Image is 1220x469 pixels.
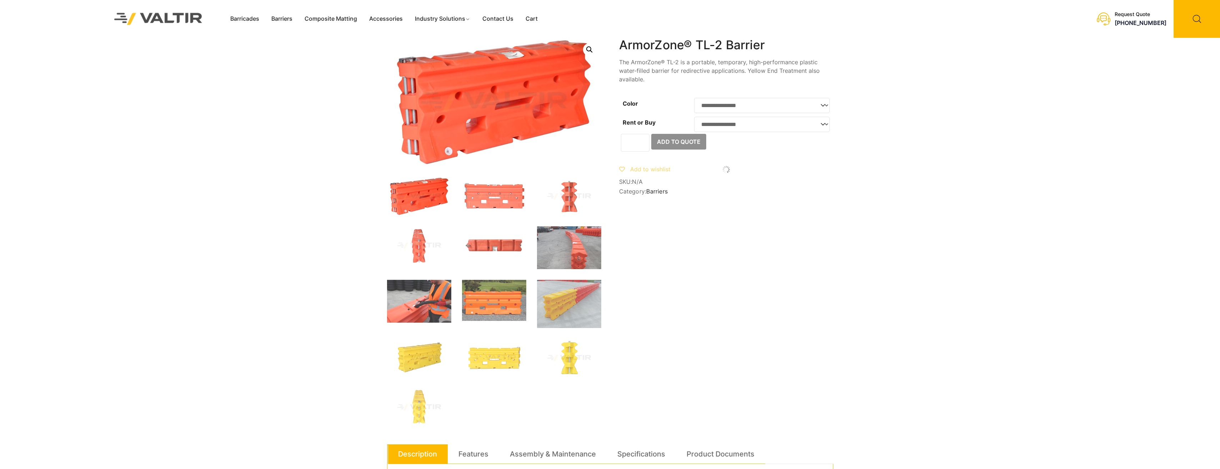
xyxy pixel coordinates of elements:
[265,14,298,24] a: Barriers
[623,100,638,107] label: Color
[617,444,665,464] a: Specifications
[458,444,488,464] a: Features
[632,178,643,185] span: N/A
[537,226,601,269] img: IMG_8193-scaled-1.jpg
[462,339,526,377] img: Armorzone_Yellow_Front.jpg
[409,14,476,24] a: Industry Solutions
[224,14,265,24] a: Barricades
[537,339,601,377] img: Armorzone_Yellow_Side.jpg
[619,178,833,185] span: SKU:
[623,119,656,126] label: Rent or Buy
[537,177,601,216] img: Armorzone_Org_Side.jpg
[462,280,526,321] img: ArmorZone-main-image-scaled-1.jpg
[298,14,363,24] a: Composite Matting
[621,134,649,152] input: Product quantity
[510,444,596,464] a: Assembly & Maintenance
[363,14,409,24] a: Accessories
[537,280,601,328] img: CIMG8790-2-scaled-1.jpg
[462,177,526,216] img: Armorzone_Org_Front.jpg
[619,58,833,84] p: The ArmorZone® TL-2 is a portable, temporary, high-performance plastic water-filled barrier for r...
[651,134,706,150] button: Add to Quote
[387,388,451,427] img: Armorzone_Yellow_Top.jpg
[387,339,451,377] img: Armorzone_Yellow_3Q.jpg
[105,4,212,34] img: Valtir Rentals
[1115,19,1166,26] a: [PHONE_NUMBER]
[387,226,451,265] img: Armorzone_Org_x1.jpg
[519,14,544,24] a: Cart
[387,280,451,323] img: IMG_8185-scaled-1.jpg
[687,444,754,464] a: Product Documents
[387,177,451,216] img: ArmorZone_Org_3Q.jpg
[398,444,437,464] a: Description
[476,14,519,24] a: Contact Us
[619,38,833,52] h1: ArmorZone® TL-2 Barrier
[462,226,526,265] img: Armorzone_Org_Top.jpg
[1115,11,1166,17] div: Request Quote
[646,188,668,195] a: Barriers
[619,188,833,195] span: Category:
